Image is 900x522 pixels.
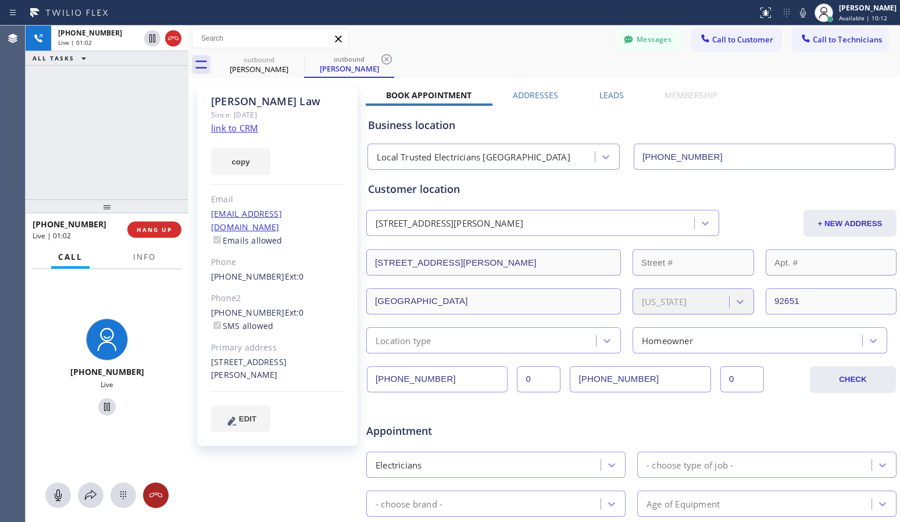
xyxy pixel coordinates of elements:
[647,458,733,471] div: - choose type of job -
[803,210,897,237] button: + NEW ADDRESS
[366,288,621,314] input: City
[33,219,106,230] span: [PHONE_NUMBER]
[377,151,570,164] div: Local Trusted Electricians [GEOGRAPHIC_DATA]
[215,64,303,74] div: [PERSON_NAME]
[26,51,98,65] button: ALL TASKS
[285,271,304,282] span: Ext: 0
[215,52,303,78] div: Robert Law
[211,405,270,432] button: EDIT
[211,356,344,382] div: [STREET_ADDRESS][PERSON_NAME]
[642,334,693,347] div: Homeowner
[305,52,393,77] div: Robert Law
[98,398,116,416] button: Hold Customer
[51,246,90,269] button: Call
[376,334,431,347] div: Location type
[165,30,181,47] button: Hang up
[366,423,541,439] span: Appointment
[517,366,560,392] input: Ext.
[386,90,472,101] label: Book Appointment
[213,236,221,244] input: Emails allowed
[720,366,764,392] input: Ext. 2
[839,14,887,22] span: Available | 10:12
[211,292,344,305] div: Phone2
[305,63,393,74] div: [PERSON_NAME]
[305,55,393,63] div: outbound
[192,29,348,48] input: Search
[692,28,781,51] button: Call to Customer
[211,122,258,134] a: link to CRM
[213,321,221,329] input: SMS allowed
[143,482,169,508] button: Hang up
[712,34,773,45] span: Call to Customer
[70,366,144,377] span: [PHONE_NUMBER]
[215,55,303,64] div: outbound
[58,252,83,262] span: Call
[367,366,508,392] input: Phone Number
[633,249,754,276] input: Street #
[110,482,136,508] button: Open dialpad
[665,90,717,101] label: Membership
[127,221,181,238] button: HANG UP
[376,458,422,471] div: Electricians
[211,235,283,246] label: Emails allowed
[211,95,344,108] div: [PERSON_NAME] Law
[58,38,92,47] span: Live | 01:02
[137,226,172,234] span: HANG UP
[813,34,882,45] span: Call to Technicians
[810,366,896,393] button: CHECK
[647,497,720,510] div: Age of Equipment
[33,54,74,62] span: ALL TASKS
[211,341,344,355] div: Primary address
[616,28,680,51] button: Messages
[78,482,103,508] button: Open directory
[766,249,897,276] input: Apt. #
[792,28,888,51] button: Call to Technicians
[33,231,71,241] span: Live | 01:02
[211,271,285,282] a: [PHONE_NUMBER]
[634,144,895,170] input: Phone Number
[766,288,897,314] input: ZIP
[58,28,122,38] span: [PHONE_NUMBER]
[570,366,710,392] input: Phone Number 2
[376,217,523,230] div: [STREET_ADDRESS][PERSON_NAME]
[368,117,895,133] div: Business location
[126,246,163,269] button: Info
[839,3,897,13] div: [PERSON_NAME]
[211,307,285,318] a: [PHONE_NUMBER]
[795,5,811,21] button: Mute
[211,320,273,331] label: SMS allowed
[599,90,624,101] label: Leads
[366,249,621,276] input: Address
[211,256,344,269] div: Phone
[101,380,113,389] span: Live
[211,208,282,233] a: [EMAIL_ADDRESS][DOMAIN_NAME]
[144,30,160,47] button: Hold Customer
[513,90,558,101] label: Addresses
[239,414,256,423] span: EDIT
[45,482,71,508] button: Mute
[211,193,344,206] div: Email
[376,497,442,510] div: - choose brand -
[133,252,156,262] span: Info
[211,108,344,121] div: Since: [DATE]
[368,181,895,197] div: Customer location
[285,307,304,318] span: Ext: 0
[211,148,270,175] button: copy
